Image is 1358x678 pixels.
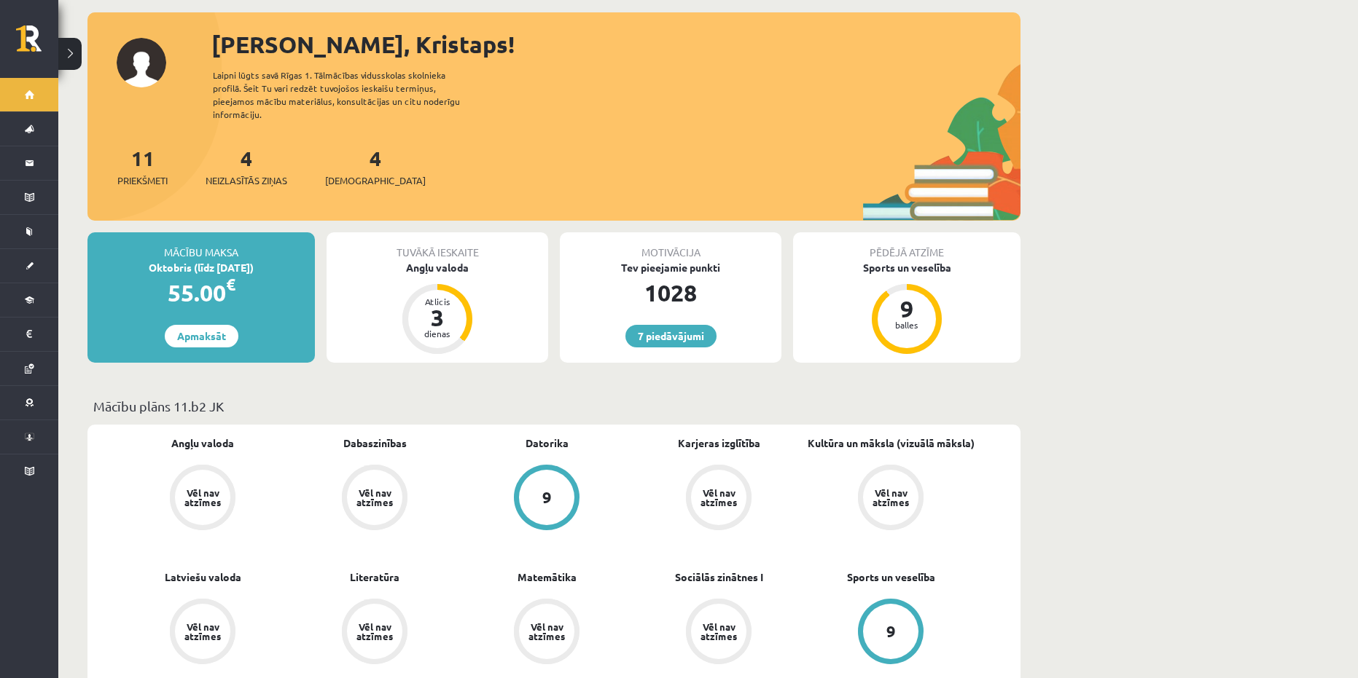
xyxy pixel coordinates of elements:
[461,599,633,667] a: Vēl nav atzīmes
[327,232,548,260] div: Tuvākā ieskaite
[793,260,1021,356] a: Sports un veselība 9 balles
[206,173,287,188] span: Neizlasītās ziņas
[354,488,395,507] div: Vēl nav atzīmes
[526,622,567,641] div: Vēl nav atzīmes
[350,569,399,585] a: Literatūra
[885,297,929,320] div: 9
[675,569,763,585] a: Sociālās zinātnes I
[633,599,805,667] a: Vēl nav atzīmes
[343,435,407,451] a: Dabaszinības
[87,275,315,310] div: 55.00
[678,435,760,451] a: Karjeras izglītība
[526,435,569,451] a: Datorika
[625,325,717,347] a: 7 piedāvājumi
[560,232,781,260] div: Motivācija
[165,569,241,585] a: Latviešu valoda
[16,25,58,62] a: Rīgas 1. Tālmācības vidusskola
[354,622,395,641] div: Vēl nav atzīmes
[415,329,459,338] div: dienas
[325,145,426,188] a: 4[DEMOGRAPHIC_DATA]
[117,465,289,533] a: Vēl nav atzīmes
[415,297,459,306] div: Atlicis
[87,232,315,260] div: Mācību maksa
[870,488,911,507] div: Vēl nav atzīmes
[182,488,223,507] div: Vēl nav atzīmes
[885,320,929,329] div: balles
[226,274,235,295] span: €
[182,622,223,641] div: Vēl nav atzīmes
[289,599,461,667] a: Vēl nav atzīmes
[518,569,577,585] a: Matemātika
[805,465,977,533] a: Vēl nav atzīmes
[886,623,896,639] div: 9
[698,622,739,641] div: Vēl nav atzīmes
[327,260,548,356] a: Angļu valoda Atlicis 3 dienas
[698,488,739,507] div: Vēl nav atzīmes
[165,325,238,347] a: Apmaksāt
[325,173,426,188] span: [DEMOGRAPHIC_DATA]
[415,306,459,329] div: 3
[206,145,287,188] a: 4Neizlasītās ziņas
[805,599,977,667] a: 9
[87,260,315,275] div: Oktobris (līdz [DATE])
[171,435,234,451] a: Angļu valoda
[117,599,289,667] a: Vēl nav atzīmes
[633,465,805,533] a: Vēl nav atzīmes
[327,260,548,275] div: Angļu valoda
[808,435,975,451] a: Kultūra un māksla (vizuālā māksla)
[847,569,935,585] a: Sports un veselība
[560,260,781,275] div: Tev pieejamie punkti
[117,145,168,188] a: 11Priekšmeti
[793,260,1021,275] div: Sports un veselība
[289,465,461,533] a: Vēl nav atzīmes
[560,275,781,310] div: 1028
[93,396,1015,416] p: Mācību plāns 11.b2 JK
[213,68,485,121] div: Laipni lūgts savā Rīgas 1. Tālmācības vidusskolas skolnieka profilā. Šeit Tu vari redzēt tuvojošo...
[211,27,1021,62] div: [PERSON_NAME], Kristaps!
[542,489,552,505] div: 9
[117,173,168,188] span: Priekšmeti
[461,465,633,533] a: 9
[793,232,1021,260] div: Pēdējā atzīme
